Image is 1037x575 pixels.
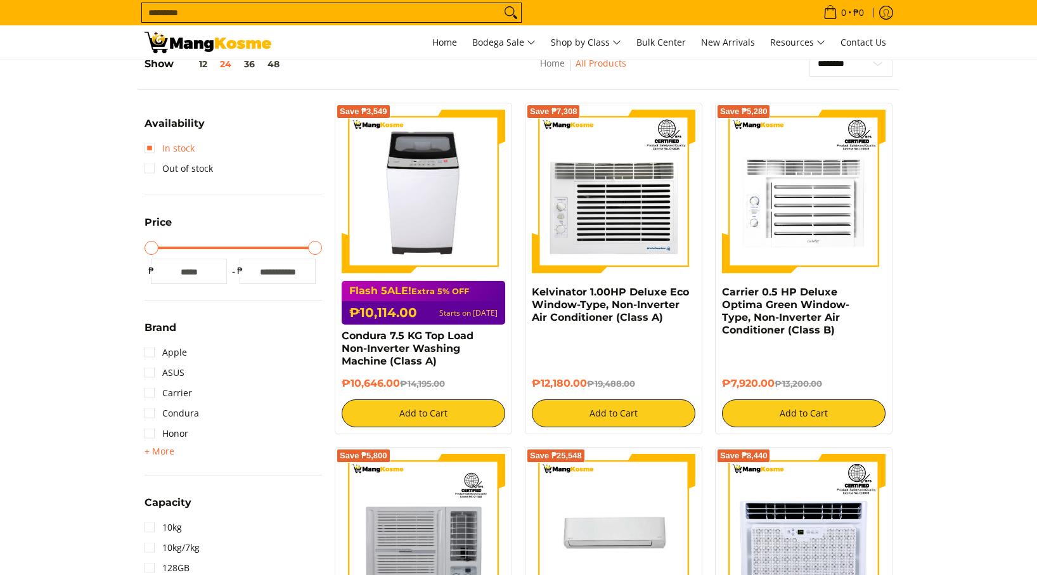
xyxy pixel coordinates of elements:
[145,119,205,138] summary: Open
[214,59,238,69] button: 24
[145,444,174,459] summary: Open
[576,57,626,69] a: All Products
[530,452,582,460] span: Save ₱25,548
[544,25,628,60] a: Shop by Class
[145,58,286,70] h5: Show
[145,138,195,158] a: In stock
[636,36,686,48] span: Bulk Center
[551,35,621,51] span: Shop by Class
[340,452,387,460] span: Save ₱5,800
[238,59,261,69] button: 36
[722,110,886,273] img: Carrier 0.5 HP Deluxe Optima Green Window-Type, Non-Inverter Air Conditioner (Class B)
[834,25,892,60] a: Contact Us
[145,323,176,333] span: Brand
[764,25,832,60] a: Resources
[722,399,886,427] button: Add to Cart
[839,8,848,17] span: 0
[145,383,192,403] a: Carrier
[720,108,768,115] span: Save ₱5,280
[347,110,500,273] img: condura-7.5kg-topload-non-inverter-washing-machine-class-c-full-view-mang-kosme
[472,35,536,51] span: Bodega Sale
[532,377,695,390] h6: ₱12,180.00
[342,330,473,367] a: Condura 7.5 KG Top Load Non-Inverter Washing Machine (Class A)
[532,286,689,323] a: Kelvinator 1.00HP Deluxe Eco Window-Type, Non-Inverter Air Conditioner (Class A)
[530,108,577,115] span: Save ₱7,308
[145,342,187,363] a: Apple
[233,264,246,277] span: ₱
[145,158,213,179] a: Out of stock
[630,25,692,60] a: Bulk Center
[145,498,191,517] summary: Open
[770,35,825,51] span: Resources
[722,377,886,390] h6: ₱7,920.00
[501,3,521,22] button: Search
[841,36,886,48] span: Contact Us
[720,452,768,460] span: Save ₱8,440
[145,403,199,423] a: Condura
[540,57,565,69] a: Home
[851,8,866,17] span: ₱0
[775,378,822,389] del: ₱13,200.00
[145,119,205,129] span: Availability
[342,377,505,390] h6: ₱10,646.00
[466,25,542,60] a: Bodega Sale
[261,59,286,69] button: 48
[145,538,200,558] a: 10kg/7kg
[701,36,755,48] span: New Arrivals
[145,32,271,53] img: All Products - Home Appliances Warehouse Sale l Mang Kosme
[340,108,387,115] span: Save ₱3,549
[400,378,445,389] del: ₱14,195.00
[145,446,174,456] span: + More
[284,25,892,60] nav: Main Menu
[459,56,707,84] nav: Breadcrumbs
[426,25,463,60] a: Home
[145,323,176,342] summary: Open
[145,264,157,277] span: ₱
[145,217,172,228] span: Price
[342,399,505,427] button: Add to Cart
[145,217,172,237] summary: Open
[532,399,695,427] button: Add to Cart
[695,25,761,60] a: New Arrivals
[722,286,849,336] a: Carrier 0.5 HP Deluxe Optima Green Window-Type, Non-Inverter Air Conditioner (Class B)
[145,517,182,538] a: 10kg
[145,498,191,508] span: Capacity
[820,6,868,20] span: •
[432,36,457,48] span: Home
[145,423,188,444] a: Honor
[145,363,184,383] a: ASUS
[587,378,635,389] del: ₱19,488.00
[174,59,214,69] button: 12
[532,110,695,273] img: Kelvinator 1.00HP Deluxe Eco Window-Type, Non-Inverter Air Conditioner (Class A)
